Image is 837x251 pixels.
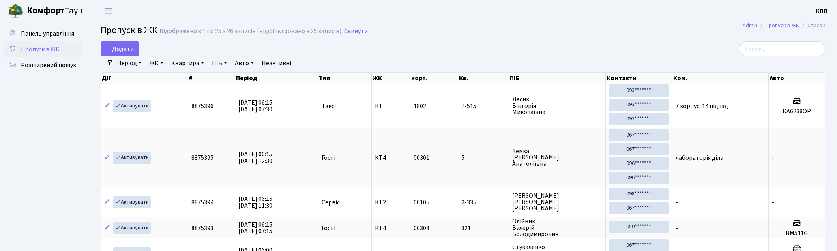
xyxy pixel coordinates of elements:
span: - [772,154,774,162]
th: Ком. [672,73,769,84]
span: [DATE] 06:15 [DATE] 07:15 [238,220,272,236]
span: [PERSON_NAME] [PERSON_NAME] [PERSON_NAME] [512,193,602,212]
span: Гості [322,155,335,161]
span: [DATE] 06:15 [DATE] 07:30 [238,98,272,114]
span: 5 [461,155,506,161]
span: - [676,224,678,232]
a: ЖК [146,56,167,70]
nav: breadcrumb [731,17,837,34]
li: Список [799,21,825,30]
a: Пропуск в ЖК [4,41,83,57]
th: Період [235,73,318,84]
span: КТ [375,103,407,109]
span: лабораторія діла [676,154,723,162]
th: # [188,73,236,84]
span: КТ4 [375,155,407,161]
th: ЖК [372,73,410,84]
a: Авто [232,56,257,70]
span: [DATE] 06:15 [DATE] 12:30 [238,150,272,165]
a: КПП [816,6,828,16]
span: [DATE] 06:15 [DATE] 11:30 [238,195,272,210]
span: 8875396 [191,102,213,111]
span: КТ4 [375,225,407,231]
a: Неактивні [258,56,294,70]
span: 00301 [414,154,429,162]
h5: ВМ511G [772,230,822,237]
a: Admin [743,21,757,30]
th: Авто [769,73,825,84]
span: 2-335 [461,199,506,206]
th: корп. [410,73,458,84]
span: КТ2 [375,199,407,206]
span: 8875394 [191,198,213,207]
b: КПП [816,7,828,15]
span: 00308 [414,224,429,232]
a: Активувати [113,100,151,112]
span: Лесик Вікторія Миколаївна [512,96,602,115]
span: Таксі [322,103,336,109]
a: Активувати [113,196,151,208]
span: Пропуск в ЖК [21,45,60,54]
span: 7-515 [461,103,506,109]
div: Відображено з 1 по 25 з 26 записів (відфільтровано з 25 записів). [159,28,343,35]
input: Пошук... [740,41,825,56]
th: ПІБ [509,73,606,84]
button: Переключити навігацію [99,4,118,17]
span: 7 корпус, 14 під'їзд [676,102,728,111]
a: Період [114,56,145,70]
a: Скинути [344,28,368,35]
span: - [772,198,774,207]
a: Розширений пошук [4,57,83,73]
h5: КА6238ОР [772,108,822,115]
span: Олійник Валерій Володимирович [512,218,602,237]
span: Панель управління [21,29,74,38]
span: Сервіс [322,199,340,206]
th: Тип [318,73,371,84]
span: Розширений пошук [21,61,76,69]
span: 1802 [414,102,426,111]
th: Контакти [606,73,672,84]
a: Активувати [113,152,151,164]
span: 00105 [414,198,429,207]
span: Таун [27,4,83,18]
span: Додати [106,45,134,53]
a: Панель управління [4,26,83,41]
a: Додати [101,41,139,56]
span: Гості [322,225,335,231]
b: Комфорт [27,4,65,17]
span: - [676,198,678,207]
a: ПІБ [209,56,230,70]
span: Пропуск в ЖК [101,23,157,37]
a: Пропуск в ЖК [766,21,799,30]
span: Земка [PERSON_NAME] Анатоліївна [512,148,602,167]
a: Квартира [168,56,207,70]
span: 321 [461,225,506,231]
img: logo.png [8,3,24,19]
th: Дії [101,73,188,84]
th: Кв. [458,73,509,84]
span: 8875393 [191,224,213,232]
a: Активувати [113,222,151,234]
span: 8875395 [191,154,213,162]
